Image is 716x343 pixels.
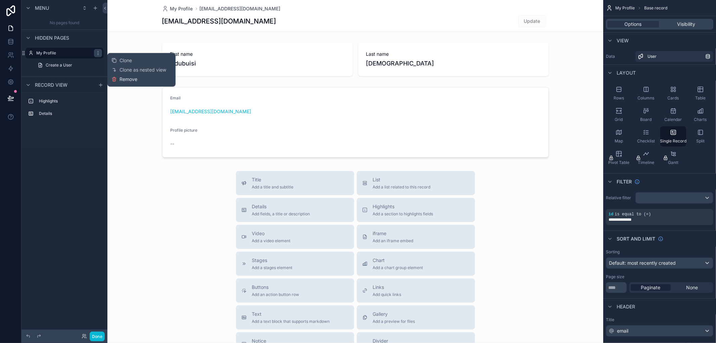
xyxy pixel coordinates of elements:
[687,105,713,125] button: Charts
[660,105,686,125] button: Calendar
[357,171,475,195] button: ListAdd a list related to this record
[35,5,49,11] span: Menu
[120,57,132,64] span: Clone
[21,16,107,30] div: No pages found
[633,83,659,103] button: Columns
[633,148,659,168] button: Timeline
[357,252,475,276] button: ChartAdd a chart group element
[617,328,628,334] span: email
[606,148,632,168] button: Pivot Table
[641,284,661,291] span: Paginate
[373,230,414,237] span: iframe
[637,138,655,144] span: Checklist
[608,160,629,165] span: Pivot Table
[200,5,281,12] a: [EMAIL_ADDRESS][DOMAIN_NAME]
[111,76,137,83] button: Remove
[668,160,678,165] span: Gantt
[644,5,667,11] span: Base record
[606,105,632,125] button: Grid
[170,5,193,12] span: My Profile
[606,54,633,59] label: Data
[635,51,713,62] a: User
[615,5,635,11] span: My Profile
[606,257,713,269] button: Default: most recently created
[373,184,431,190] span: Add a list related to this record
[90,332,105,341] button: Done
[617,303,635,310] span: Header
[252,184,294,190] span: Add a title and subtitle
[617,178,632,185] span: Filter
[252,238,291,244] span: Add a video element
[357,225,475,249] button: iframeAdd an iframe embed
[606,249,620,255] label: Sorting
[687,126,713,146] button: Split
[252,176,294,183] span: Title
[373,284,401,291] span: Links
[609,260,676,266] span: Default: most recently created
[606,317,713,323] label: Title
[111,67,172,73] button: Clone as nested view
[35,35,69,41] span: Hidden pages
[252,311,330,317] span: Text
[617,70,636,76] span: Layout
[36,50,90,56] label: My Profile
[111,57,137,64] button: Clone
[606,126,632,146] button: Map
[357,278,475,303] button: LinksAdd quick links
[252,257,293,264] span: Stages
[34,60,103,71] a: Create a User
[633,105,659,125] button: Board
[26,48,103,58] a: My Profile
[687,83,713,103] button: Table
[236,171,354,195] button: TitleAdd a title and subtitle
[694,117,707,122] span: Charts
[660,138,686,144] span: Single Record
[633,126,659,146] button: Checklist
[614,95,624,101] span: Rows
[606,83,632,103] button: Rows
[373,319,415,324] span: Add a preview for files
[373,238,414,244] span: Add an iframe embed
[236,252,354,276] button: StagesAdd a stages element
[625,21,642,28] span: Options
[120,67,166,73] span: Clone as nested view
[252,292,299,297] span: Add an action button row
[617,37,629,44] span: View
[609,212,613,217] span: id
[615,212,651,217] span: is equal to (=)
[21,93,107,126] div: scrollable content
[162,5,193,12] a: My Profile
[606,325,713,337] button: email
[696,138,705,144] span: Split
[615,117,623,122] span: Grid
[252,319,330,324] span: Add a text block that supports markdown
[638,160,654,165] span: Timeline
[46,62,72,68] span: Create a User
[606,195,633,201] label: Relative filter
[615,138,623,144] span: Map
[39,98,101,104] label: Highlights
[677,21,695,28] span: Visibility
[640,117,652,122] span: Board
[39,111,101,116] label: Details
[668,95,679,101] span: Cards
[660,126,686,146] button: Single Record
[373,203,433,210] span: Highlights
[236,225,354,249] button: VideoAdd a video element
[660,83,686,103] button: Cards
[648,54,657,59] span: User
[162,16,276,26] h1: [EMAIL_ADDRESS][DOMAIN_NAME]
[252,203,310,210] span: Details
[638,95,655,101] span: Columns
[252,265,293,270] span: Add a stages element
[606,274,624,280] label: Page size
[252,284,299,291] span: Buttons
[373,257,423,264] span: Chart
[373,292,401,297] span: Add quick links
[35,82,67,88] span: Record view
[236,305,354,330] button: TextAdd a text block that supports markdown
[357,198,475,222] button: HighlightsAdd a section to highlights fields
[373,176,431,183] span: List
[665,117,682,122] span: Calendar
